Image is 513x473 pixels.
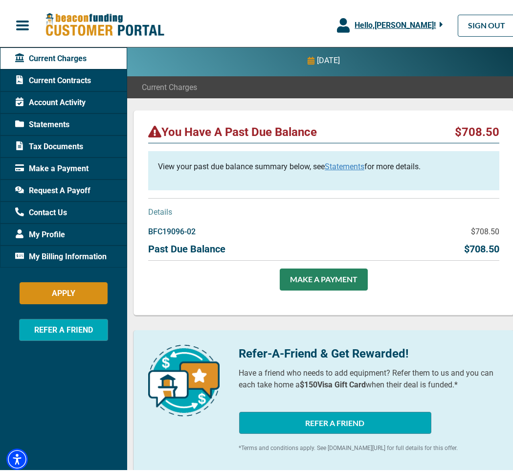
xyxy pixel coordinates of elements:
img: refer-a-friend-icon.png [148,341,220,413]
span: Hello, [PERSON_NAME] ! [355,17,436,26]
p: BFC19096-02 [148,223,196,234]
p: You Have A Past Due Balance [148,122,317,135]
p: $708.50 [455,122,499,135]
a: Statements [325,158,364,168]
span: Request A Payoff [15,181,90,193]
span: Current Charges [142,78,197,90]
p: $708.50 [464,238,499,253]
a: MAKE A PAYMENT [280,265,368,287]
span: Current Charges [15,49,87,61]
span: Tax Documents [15,137,83,149]
p: Refer-A-Friend & Get Rewarded! [239,341,500,359]
p: Details [148,203,499,215]
p: *Terms and conditions apply. See [DOMAIN_NAME][URL] for full details for this offer. [239,440,500,449]
span: Contact Us [15,203,67,215]
button: REFER A FRIEND [239,408,431,430]
span: Make a Payment [15,159,89,171]
p: $708.50 [471,223,499,234]
button: APPLY [20,279,108,301]
span: My Billing Information [15,248,107,259]
span: Current Contracts [15,71,91,83]
p: View your past due balance summary below, see for more details. [158,158,490,169]
button: REFER A FRIEND [19,315,108,338]
p: [DATE] [317,51,340,63]
b: $150 Visa Gift Card [300,377,366,386]
p: Have a friend who needs to add equipment? Refer them to us and you can each take home a when thei... [239,364,500,387]
img: Beacon Funding Customer Portal Logo [45,9,164,34]
div: Accessibility Menu [6,445,28,467]
span: Statements [15,115,69,127]
span: Account Activity [15,93,86,105]
p: Past Due Balance [148,238,225,253]
span: My Profile [15,225,65,237]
